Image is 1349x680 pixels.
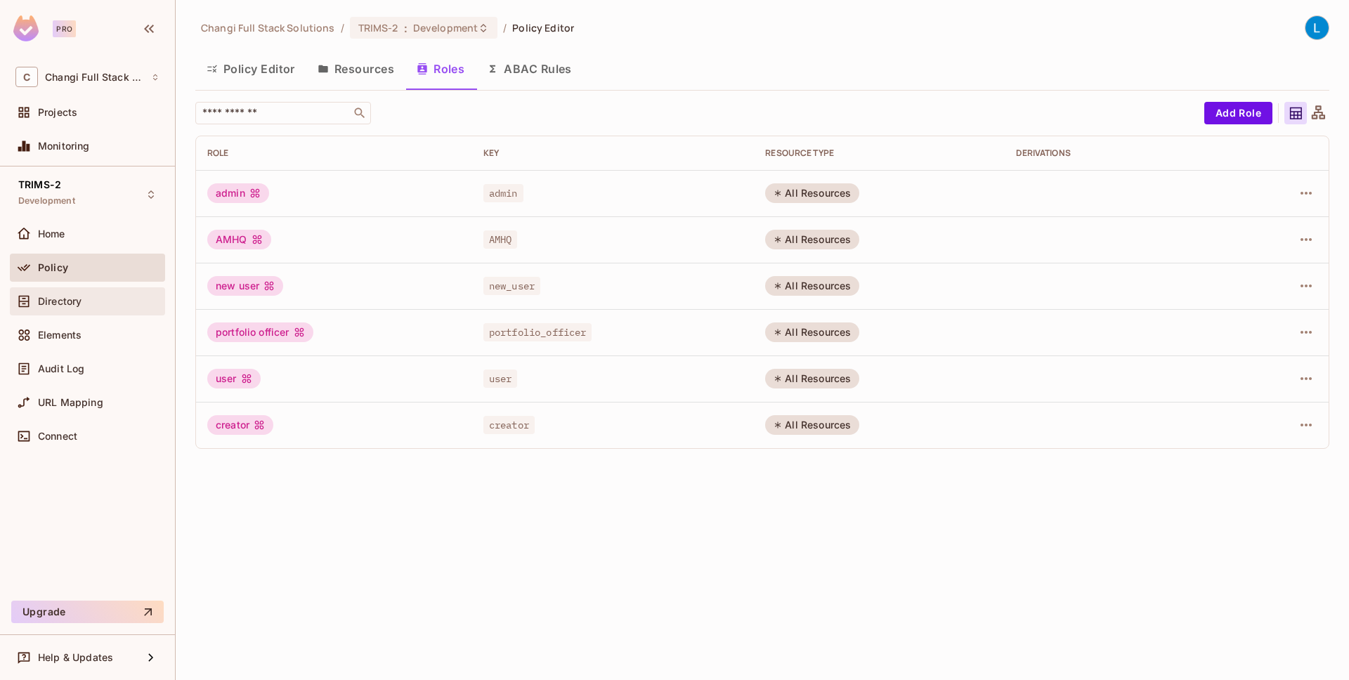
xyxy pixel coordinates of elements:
[765,148,993,159] div: RESOURCE TYPE
[15,67,38,87] span: C
[503,21,507,34] li: /
[201,21,335,34] span: the active workspace
[38,397,103,408] span: URL Mapping
[18,179,61,190] span: TRIMS-2
[765,369,859,388] div: All Resources
[207,322,313,342] div: portfolio officer
[207,183,269,203] div: admin
[765,276,859,296] div: All Resources
[403,22,408,34] span: :
[405,51,476,86] button: Roles
[45,72,144,83] span: Workspace: Changi Full Stack Solutions
[207,415,273,435] div: creator
[38,329,82,341] span: Elements
[483,370,518,388] span: user
[512,21,574,34] span: Policy Editor
[1016,148,1220,159] div: Derivations
[38,262,68,273] span: Policy
[765,415,859,435] div: All Resources
[483,230,518,249] span: AMHQ
[38,296,82,307] span: Directory
[38,363,84,374] span: Audit Log
[413,21,478,34] span: Development
[483,184,523,202] span: admin
[765,230,859,249] div: All Resources
[358,21,398,34] span: TRIMS-2
[476,51,583,86] button: ABAC Rules
[207,276,283,296] div: new user
[207,230,271,249] div: AMHQ
[1305,16,1329,39] img: Le Shan Work
[341,21,344,34] li: /
[1204,102,1272,124] button: Add Role
[38,431,77,442] span: Connect
[207,369,261,388] div: user
[53,20,76,37] div: Pro
[11,601,164,623] button: Upgrade
[195,51,306,86] button: Policy Editor
[765,183,859,203] div: All Resources
[38,228,65,240] span: Home
[38,652,113,663] span: Help & Updates
[483,277,540,295] span: new_user
[765,322,859,342] div: All Resources
[13,15,39,41] img: SReyMgAAAABJRU5ErkJggg==
[306,51,405,86] button: Resources
[38,107,77,118] span: Projects
[483,323,592,341] span: portfolio_officer
[483,148,743,159] div: Key
[207,148,461,159] div: Role
[38,140,90,152] span: Monitoring
[18,195,75,207] span: Development
[483,416,535,434] span: creator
